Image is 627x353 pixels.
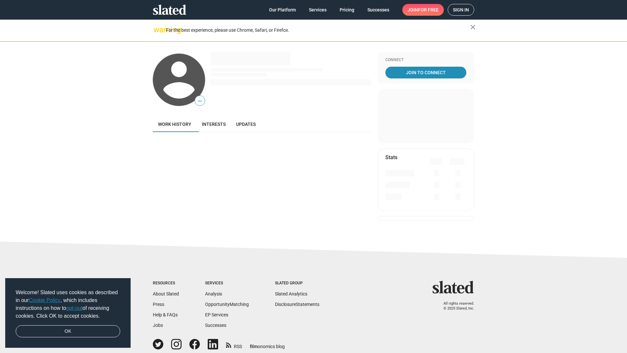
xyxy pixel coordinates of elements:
[304,4,332,16] a: Services
[205,291,222,296] a: Analysis
[264,4,301,16] a: Our Platform
[275,291,307,296] a: Slated Analytics
[202,122,226,127] span: Interests
[153,116,197,132] a: Work history
[437,301,474,311] p: All rights reserved. © 2025 Slated, Inc.
[16,289,120,320] span: Welcome! Slated uses cookies as described in our , which includes instructions on how to of recei...
[418,4,439,16] span: for free
[5,278,131,348] div: cookieconsent
[269,4,296,16] span: Our Platform
[367,4,389,16] span: Successes
[29,297,60,303] a: Cookie Policy
[231,116,261,132] a: Updates
[362,4,394,16] a: Successes
[195,97,205,105] span: —
[340,4,354,16] span: Pricing
[197,116,231,132] a: Interests
[153,312,178,317] a: Help & FAQs
[387,67,465,78] span: Join To Connect
[153,302,164,307] a: Press
[275,302,319,307] a: DisclosureStatements
[153,281,179,286] div: Resources
[275,281,319,286] div: Slated Group
[385,58,466,63] div: Connect
[236,122,256,127] span: Updates
[385,154,397,161] mat-card-title: Stats
[16,325,120,338] a: dismiss cookie message
[166,26,470,35] div: For the best experience, please use Chrome, Safari, or Firefox.
[205,281,249,286] div: Services
[408,4,439,16] span: Join
[385,67,466,78] a: Join To Connect
[153,291,179,296] a: About Slated
[334,4,360,16] a: Pricing
[250,338,285,350] a: filmonomics blog
[153,26,161,34] mat-icon: warning
[205,323,226,328] a: Successes
[453,4,469,15] span: Sign in
[448,4,474,16] a: Sign in
[469,23,477,31] mat-icon: close
[158,122,191,127] span: Work history
[226,340,242,350] a: RSS
[66,305,83,311] a: opt-out
[309,4,327,16] span: Services
[250,344,258,349] span: film
[205,302,249,307] a: OpportunityMatching
[205,312,228,317] a: EP Services
[402,4,444,16] a: Joinfor free
[153,323,163,328] a: Jobs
